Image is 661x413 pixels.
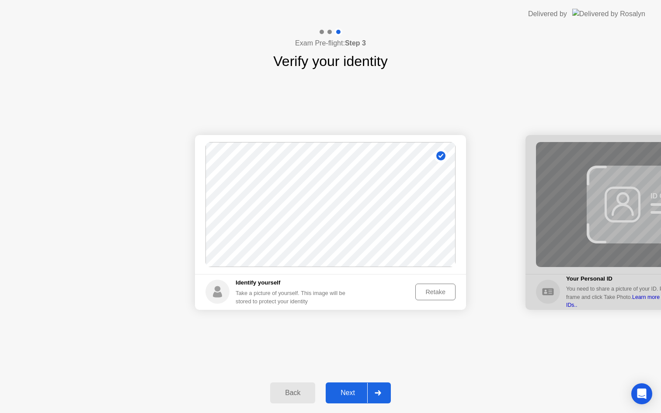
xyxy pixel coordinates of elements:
div: Back [273,389,313,397]
div: Open Intercom Messenger [631,383,652,404]
button: Next [326,382,391,403]
div: Next [328,389,367,397]
img: Delivered by Rosalyn [572,9,645,19]
div: Take a picture of yourself. This image will be stored to protect your identity [236,289,352,305]
h5: Identify yourself [236,278,352,287]
h4: Exam Pre-flight: [295,38,366,49]
h1: Verify your identity [273,51,387,72]
b: Step 3 [345,39,366,47]
div: Retake [418,288,452,295]
button: Retake [415,284,456,300]
div: Delivered by [528,9,567,19]
button: Back [270,382,315,403]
